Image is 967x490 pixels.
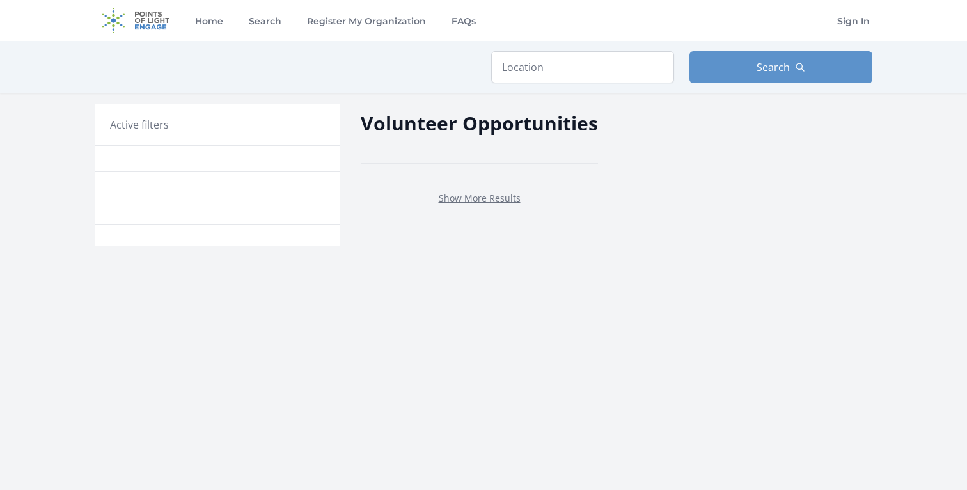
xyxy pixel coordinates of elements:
[110,117,169,132] h3: Active filters
[491,51,674,83] input: Location
[439,192,521,204] a: Show More Results
[757,59,790,75] span: Search
[689,51,872,83] button: Search
[361,109,598,138] h2: Volunteer Opportunities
